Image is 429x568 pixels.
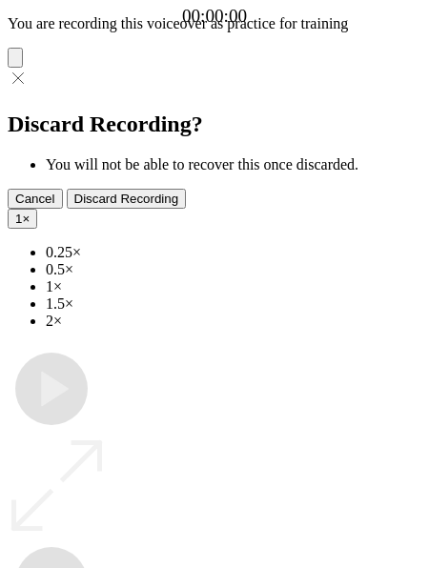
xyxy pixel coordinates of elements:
li: 0.25× [46,244,421,261]
button: Discard Recording [67,189,187,209]
li: 1.5× [46,295,421,313]
h2: Discard Recording? [8,112,421,137]
a: 00:00:00 [182,6,247,27]
p: You are recording this voiceover as practice for training [8,15,421,32]
button: Cancel [8,189,63,209]
button: 1× [8,209,37,229]
span: 1 [15,212,22,226]
li: You will not be able to recover this once discarded. [46,156,421,173]
li: 0.5× [46,261,421,278]
li: 1× [46,278,421,295]
li: 2× [46,313,421,330]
